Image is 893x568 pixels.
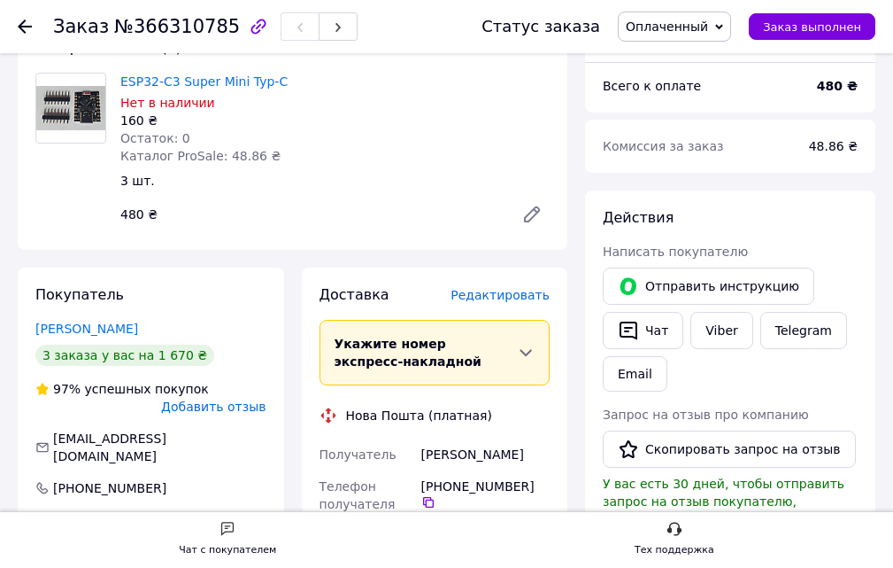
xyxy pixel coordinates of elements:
[319,286,389,303] span: Доставка
[120,96,215,110] span: Нет в наличии
[319,447,396,462] span: Получатель
[626,19,708,34] span: Оплаченный
[481,18,600,35] div: Статус заказа
[763,20,861,34] span: Заказ выполнен
[120,74,288,89] a: ESP32-C3 Super Mini Typ-C
[603,477,844,526] span: У вас есть 30 дней, чтобы отправить запрос на отзыв покупателю, скопировав ссылку.
[120,149,281,163] span: Каталог ProSale: 48.86 ₴
[817,79,858,93] b: 480 ₴
[335,337,481,369] span: Укажите номер экспресс-накладной
[760,312,847,349] a: Telegram
[603,431,856,468] button: Скопировать запрос на отзыв
[35,39,181,56] span: Товары в заказе (1)
[35,322,138,336] a: [PERSON_NAME]
[113,168,557,193] div: 3 шт.
[120,112,550,129] div: 160 ₴
[114,16,240,37] span: №366310785
[35,345,214,366] div: 3 заказа у вас на 1 670 ₴
[53,382,81,396] span: 97%
[635,541,714,559] div: Тех поддержка
[35,380,209,398] div: успешных покупок
[450,288,550,302] span: Редактировать
[603,408,809,422] span: Запрос на отзыв про компанию
[36,86,105,130] img: ESP32-C3 Super Mini Typ-C
[749,13,875,40] button: Заказ выполнен
[603,268,814,305] button: Отправить инструкцию
[514,197,550,232] a: Редактировать
[161,400,266,414] span: Добавить отзыв
[421,478,550,510] div: [PHONE_NUMBER]
[603,356,667,392] button: Email
[120,131,190,145] span: Остаток: 0
[603,312,683,349] button: Чат
[179,541,276,559] div: Чат с покупателем
[603,139,724,153] span: Комиссия за заказ
[690,312,752,349] a: Viber
[418,439,553,471] div: [PERSON_NAME]
[53,16,109,37] span: Заказ
[113,202,507,227] div: 480 ₴
[603,79,701,93] span: Всего к оплате
[603,245,748,259] span: Написать покупателю
[18,18,32,35] div: Вернуться назад
[51,479,168,497] div: [PHONE_NUMBER]
[53,432,166,463] span: [EMAIL_ADDRESS][DOMAIN_NAME]
[603,209,674,226] span: Действия
[35,286,124,303] span: Покупатель
[319,479,396,511] span: Телефон получателя
[809,139,858,153] span: 48.86 ₴
[342,407,497,424] div: Нова Пошта (платная)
